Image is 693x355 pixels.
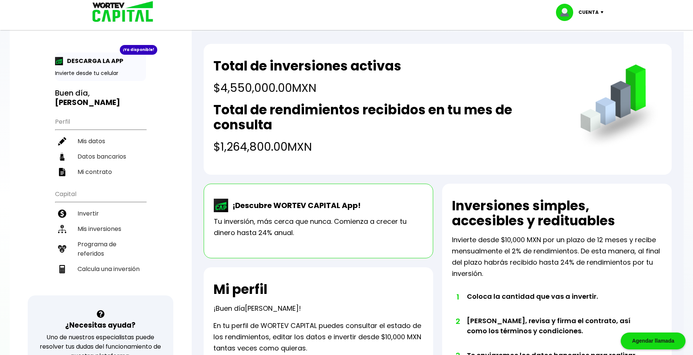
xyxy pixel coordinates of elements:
[58,137,66,145] img: editar-icon.952d3147.svg
[214,199,229,212] img: wortev-capital-app-icon
[55,206,146,221] a: Invertir
[55,186,146,295] ul: Capital
[556,4,578,21] img: profile-image
[58,265,66,273] img: calculadora-icon.17d418c4.svg
[63,56,123,66] p: DESCARGA LA APP
[213,282,267,297] h2: Mi perfil
[456,291,459,303] span: 1
[456,316,459,327] span: 2
[214,216,423,238] p: Tu inversión, más cerca que nunca. Comienza a crecer tu dinero hasta 24% anual.
[55,69,146,77] p: Invierte desde tu celular
[452,198,662,228] h2: Inversiones simples, accesibles y redituables
[213,320,423,354] p: En tu perfil de WORTEV CAPITAL puedes consultar el estado de los rendimientos, editar los datos e...
[578,7,599,18] p: Cuenta
[577,64,662,150] img: grafica.516fef24.png
[55,57,63,65] img: app-icon
[58,245,66,253] img: recomiendanos-icon.9b8e9327.svg
[467,291,641,316] li: Coloca la cantidad que vas a invertir.
[58,168,66,176] img: contrato-icon.f2db500c.svg
[213,303,301,314] p: ¡Buen día !
[55,261,146,277] a: Calcula una inversión
[55,237,146,261] a: Programa de referidos
[55,133,146,149] a: Mis datos
[65,320,136,331] h3: ¿Necesitas ayuda?
[229,200,361,211] p: ¡Descubre WORTEV CAPITAL App!
[213,138,565,155] h4: $1,264,800.00 MXN
[58,225,66,233] img: inversiones-icon.6695dc30.svg
[55,221,146,237] a: Mis inversiones
[467,316,641,350] li: [PERSON_NAME], revisa y firma el contrato, así como los términos y condiciones.
[599,11,609,13] img: icon-down
[55,97,120,108] b: [PERSON_NAME]
[58,210,66,218] img: invertir-icon.b3b967d7.svg
[621,333,686,349] div: Agendar llamada
[55,149,146,164] a: Datos bancarios
[55,113,146,180] ul: Perfil
[55,88,146,107] h3: Buen día,
[245,304,299,313] span: [PERSON_NAME]
[58,153,66,161] img: datos-icon.10cf9172.svg
[452,234,662,279] p: Invierte desde $10,000 MXN por un plazo de 12 meses y recibe mensualmente el 2% de rendimientos. ...
[55,164,146,180] a: Mi contrato
[213,79,401,96] h4: $4,550,000.00 MXN
[213,102,565,132] h2: Total de rendimientos recibidos en tu mes de consulta
[120,45,157,55] div: ¡Ya disponible!
[213,58,401,73] h2: Total de inversiones activas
